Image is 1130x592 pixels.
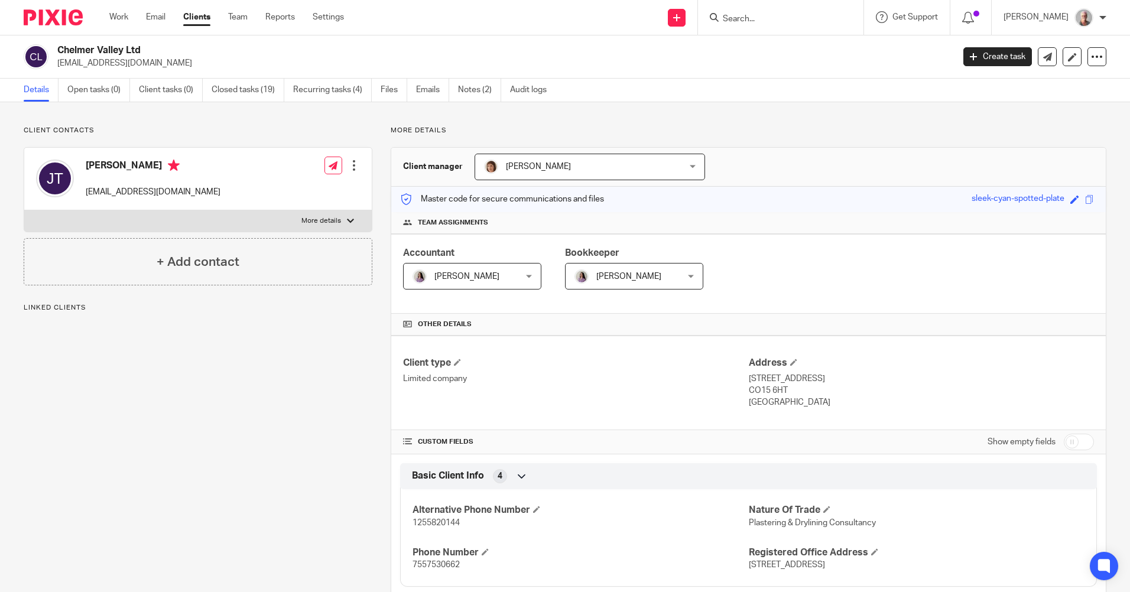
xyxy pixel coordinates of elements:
h4: + Add contact [157,253,239,271]
p: Limited company [403,373,748,385]
a: Team [228,11,248,23]
a: Create task [963,47,1032,66]
span: Accountant [403,248,454,258]
i: Primary [168,160,180,171]
span: Other details [418,320,472,329]
a: Email [146,11,165,23]
span: Get Support [892,13,938,21]
p: CO15 6HT [749,385,1094,396]
h4: Registered Office Address [749,547,1084,559]
p: [PERSON_NAME] [1004,11,1069,23]
p: Master code for secure communications and files [400,193,604,205]
label: Show empty fields [988,436,1056,448]
h4: [PERSON_NAME] [86,160,220,174]
p: [EMAIL_ADDRESS][DOMAIN_NAME] [57,57,946,69]
a: Clients [183,11,210,23]
span: 1255820144 [413,519,460,527]
a: Reports [265,11,295,23]
a: Client tasks (0) [139,79,203,102]
img: KR%20update.jpg [1074,8,1093,27]
a: Emails [416,79,449,102]
span: [PERSON_NAME] [506,162,571,171]
p: [EMAIL_ADDRESS][DOMAIN_NAME] [86,186,220,198]
p: More details [301,216,341,226]
span: [PERSON_NAME] [596,272,661,281]
span: Basic Client Info [412,470,484,482]
h4: Client type [403,357,748,369]
a: Files [381,79,407,102]
a: Settings [313,11,344,23]
span: [PERSON_NAME] [434,272,499,281]
p: [STREET_ADDRESS] [749,373,1094,385]
a: Audit logs [510,79,556,102]
a: Notes (2) [458,79,501,102]
span: Plastering & Drylining Consultancy [749,519,876,527]
span: Team assignments [418,218,488,227]
h4: Address [749,357,1094,369]
a: Details [24,79,59,102]
span: 7557530662 [413,561,460,569]
h4: Alternative Phone Number [413,504,748,516]
h4: Nature Of Trade [749,504,1084,516]
img: Olivia.jpg [574,269,589,284]
input: Search [722,14,828,25]
a: Work [109,11,128,23]
div: sleek-cyan-spotted-plate [972,193,1064,206]
img: svg%3E [36,160,74,197]
a: Closed tasks (19) [212,79,284,102]
h3: Client manager [403,161,463,173]
h2: Chelmer Valley Ltd [57,44,768,57]
h4: Phone Number [413,547,748,559]
img: Olivia.jpg [413,269,427,284]
p: More details [391,126,1106,135]
p: Linked clients [24,303,372,313]
img: Pixie [24,9,83,25]
span: 4 [498,470,502,482]
span: Bookkeeper [565,248,619,258]
img: svg%3E [24,44,48,69]
p: Client contacts [24,126,372,135]
a: Recurring tasks (4) [293,79,372,102]
h4: CUSTOM FIELDS [403,437,748,447]
p: [GEOGRAPHIC_DATA] [749,396,1094,408]
span: [STREET_ADDRESS] [749,561,825,569]
img: Pixie%204.jpg [484,160,498,174]
a: Open tasks (0) [67,79,130,102]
